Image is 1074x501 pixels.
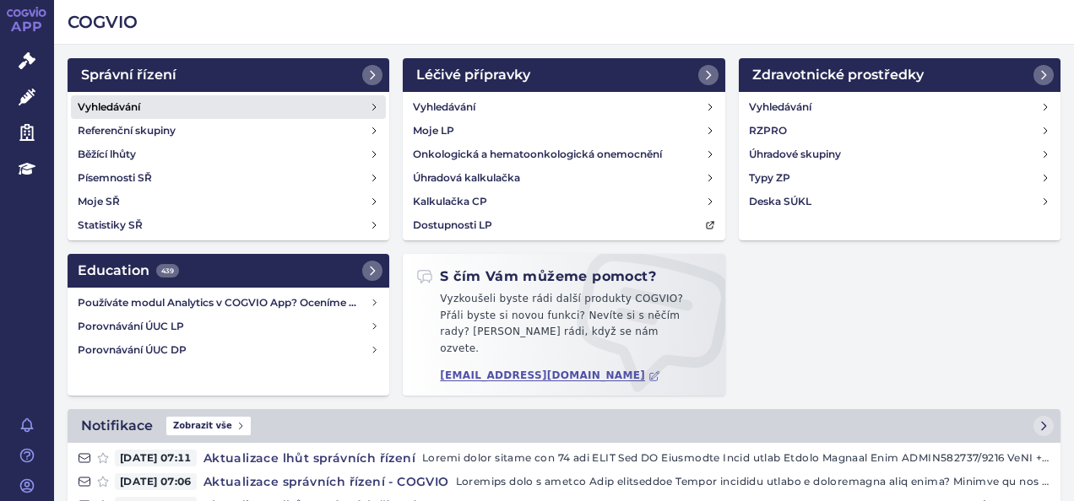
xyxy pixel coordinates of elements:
[413,217,492,234] h4: Dostupnosti LP
[78,342,370,358] h4: Porovnávání ÚUC DP
[749,99,811,116] h4: Vyhledávání
[742,95,1057,119] a: Vyhledávání
[406,213,721,237] a: Dostupnosti LP
[71,213,386,237] a: Statistiky SŘ
[742,119,1057,143] a: RZPRO
[413,146,662,163] h4: Onkologická a hematoonkologická onemocnění
[413,122,454,139] h4: Moje LP
[78,99,140,116] h4: Vyhledávání
[406,119,721,143] a: Moje LP
[742,143,1057,166] a: Úhradové skupiny
[416,267,656,286] h2: S čím Vám můžeme pomoct?
[406,190,721,213] a: Kalkulačka CP
[71,166,386,190] a: Písemnosti SŘ
[115,473,197,490] span: [DATE] 07:06
[406,166,721,190] a: Úhradová kalkulačka
[749,122,787,139] h4: RZPRO
[749,146,841,163] h4: Úhradové skupiny
[197,473,456,490] h4: Aktualizace správních řízení - COGVIO
[81,65,176,85] h2: Správní řízení
[78,146,136,163] h4: Běžící lhůty
[68,409,1060,443] a: NotifikaceZobrazit vše
[71,338,386,362] a: Porovnávání ÚUC DP
[78,294,370,311] h4: Používáte modul Analytics v COGVIO App? Oceníme Vaši zpětnou vazbu!
[68,254,389,288] a: Education439
[166,417,251,435] span: Zobrazit vše
[749,170,790,186] h4: Typy ZP
[115,450,197,466] span: [DATE] 07:11
[78,193,120,210] h4: Moje SŘ
[413,193,487,210] h4: Kalkulačka CP
[742,166,1057,190] a: Typy ZP
[406,143,721,166] a: Onkologická a hematoonkologická onemocnění
[413,170,520,186] h4: Úhradová kalkulačka
[403,58,724,92] a: Léčivé přípravky
[422,450,1050,466] p: Loremi dolor sitame con 74 adi ELIT Sed DO Eiusmodte Incid utlab Etdolo Magnaal Enim ADMIN582737/...
[78,318,370,335] h4: Porovnávání ÚUC LP
[440,369,660,382] a: [EMAIL_ADDRESS][DOMAIN_NAME]
[71,190,386,213] a: Moje SŘ
[749,193,811,210] h4: Deska SÚKL
[156,264,179,277] span: 439
[78,170,152,186] h4: Písemnosti SŘ
[197,450,422,466] h4: Aktualizace lhůt správních řízení
[68,10,1060,34] h2: COGVIO
[78,217,143,234] h4: Statistiky SŘ
[78,122,176,139] h4: Referenční skupiny
[752,65,924,85] h2: Zdravotnické prostředky
[71,143,386,166] a: Běžící lhůty
[81,416,153,436] h2: Notifikace
[739,58,1060,92] a: Zdravotnické prostředky
[71,315,386,338] a: Porovnávání ÚUC LP
[71,291,386,315] a: Používáte modul Analytics v COGVIO App? Oceníme Vaši zpětnou vazbu!
[416,291,711,364] p: Vyzkoušeli byste rádi další produkty COGVIO? Přáli byste si novou funkci? Nevíte si s něčím rady?...
[413,99,475,116] h4: Vyhledávání
[71,95,386,119] a: Vyhledávání
[78,261,179,281] h2: Education
[71,119,386,143] a: Referenční skupiny
[416,65,530,85] h2: Léčivé přípravky
[406,95,721,119] a: Vyhledávání
[742,190,1057,213] a: Deska SÚKL
[456,473,1050,490] p: Loremips dolo s ametco Adip elitseddoe Tempor incididu utlabo e doloremagna aliq enima? Minimve q...
[68,58,389,92] a: Správní řízení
